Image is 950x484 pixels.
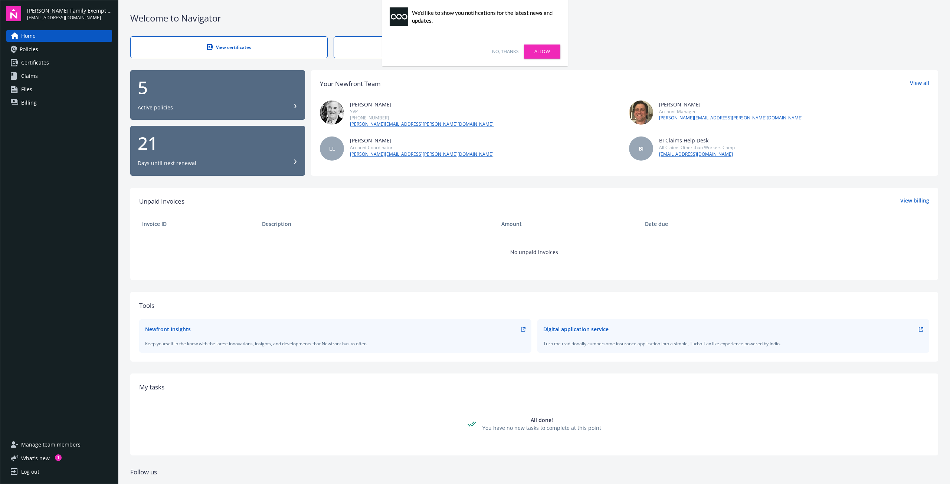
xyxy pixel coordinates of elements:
span: LL [329,145,335,152]
a: [EMAIL_ADDRESS][DOMAIN_NAME] [659,151,735,158]
a: No, thanks [492,48,518,55]
a: View billing [900,197,929,206]
div: Your Newfront Team [320,79,381,89]
img: photo [320,101,344,125]
div: Follow us [130,467,938,477]
div: Turn the traditionally cumbersome insurance application into a simple, Turbo-Tax like experience ... [543,340,924,347]
button: 21Days until next renewal [130,126,305,176]
div: SVP [350,108,494,115]
a: Certificates [6,57,112,69]
div: Active policies [138,104,173,111]
a: [PERSON_NAME][EMAIL_ADDRESS][PERSON_NAME][DOMAIN_NAME] [350,121,494,128]
th: Date due [642,215,762,233]
a: View certificates [130,36,328,58]
div: [PERSON_NAME] [350,136,494,144]
a: Home [6,30,112,42]
span: [EMAIL_ADDRESS][DOMAIN_NAME] [27,14,112,21]
span: Home [21,30,36,42]
div: Digital application service [543,325,609,333]
th: Invoice ID [139,215,259,233]
span: Billing [21,97,37,109]
div: All Claims Other than Workers Comp [659,144,735,151]
div: You have no new tasks to complete at this point [482,424,601,432]
div: 1 [55,454,62,461]
div: Tools [139,301,929,310]
div: Log out [21,466,39,478]
span: BI [639,145,643,152]
button: [PERSON_NAME] Family Exempt Trust[EMAIL_ADDRESS][DOMAIN_NAME] [27,6,112,21]
div: Days until next renewal [138,159,196,167]
div: 5 [138,79,298,96]
a: Manage team members [6,439,112,451]
div: My tasks [139,382,929,392]
div: Account Coordinator [350,144,494,151]
th: Description [259,215,498,233]
span: Certificates [21,57,49,69]
div: Newfront Insights [145,325,191,333]
a: Billing [6,97,112,109]
div: BI Claims Help Desk [659,136,735,144]
span: [PERSON_NAME] Family Exempt Trust [27,7,112,14]
div: [PERSON_NAME] [350,101,494,108]
a: Claims [6,70,112,82]
div: We'd like to show you notifications for the latest news and updates. [412,9,557,24]
span: Claims [21,70,38,82]
a: [PERSON_NAME][EMAIL_ADDRESS][PERSON_NAME][DOMAIN_NAME] [659,115,803,121]
img: navigator-logo.svg [6,6,21,21]
span: Files [21,83,32,95]
span: What ' s new [21,454,50,462]
div: Keep yourself in the know with the latest innovations, insights, and developments that Newfront h... [145,340,525,347]
div: Account Manager [659,108,803,115]
div: View certificates [145,44,312,50]
a: View all [910,79,929,89]
span: Policies [20,43,38,55]
span: Unpaid Invoices [139,197,184,206]
a: Report claims [334,36,531,58]
div: [PERSON_NAME] [659,101,803,108]
th: Amount [498,215,642,233]
button: What's new1 [6,454,62,462]
div: 21 [138,134,298,152]
a: [PERSON_NAME][EMAIL_ADDRESS][PERSON_NAME][DOMAIN_NAME] [350,151,494,158]
a: Files [6,83,112,95]
div: [PHONE_NUMBER] [350,115,494,121]
a: Allow [524,45,560,59]
td: No unpaid invoices [139,233,929,271]
button: 5Active policies [130,70,305,120]
div: Report claims [349,44,516,50]
div: All done! [482,416,601,424]
a: Policies [6,43,112,55]
span: Manage team members [21,439,81,451]
img: photo [629,101,653,125]
div: Welcome to Navigator [130,12,938,24]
